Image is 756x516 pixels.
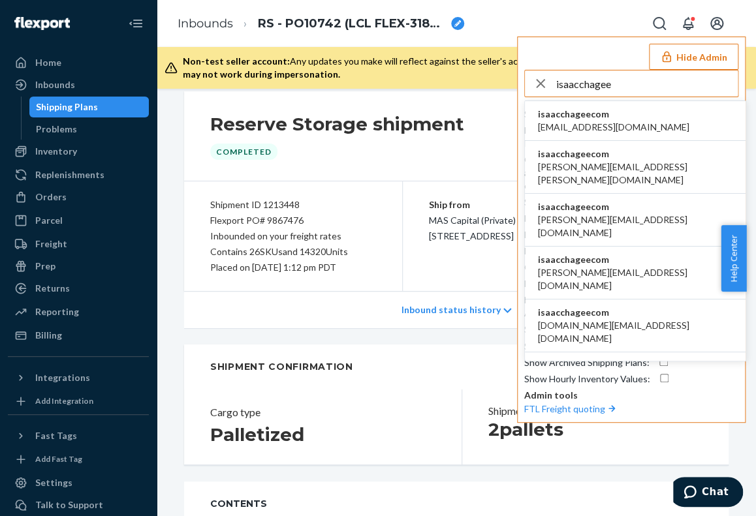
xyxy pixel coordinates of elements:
[556,70,738,97] input: Search or paste seller ID
[524,389,738,402] p: Admin tools
[429,197,583,213] p: Ship from
[35,190,67,204] div: Orders
[538,306,732,319] span: isaacchageecom
[8,325,149,346] a: Billing
[183,55,735,81] div: Any updates you make will reflect against the seller's account.
[524,403,618,414] a: FTL Freight quoting
[8,164,149,185] a: Replenishments
[35,371,90,384] div: Integrations
[8,74,149,95] a: Inbounds
[183,55,290,67] span: Non-test seller account:
[649,44,738,70] button: Hide Admin
[210,404,425,420] header: Cargo type
[8,52,149,73] a: Home
[35,56,61,69] div: Home
[646,10,672,37] button: Open Search Box
[488,417,702,441] h1: 2 pallets
[8,494,149,515] button: Talk to Support
[35,145,77,158] div: Inventory
[8,234,149,254] a: Freight
[8,256,149,277] a: Prep
[210,213,376,228] div: Flexport PO# 9867476
[35,237,67,250] div: Freight
[8,278,149,299] a: Returns
[673,477,743,509] iframe: Opens a widget where you can chat to one of our agents
[35,260,55,273] div: Prep
[8,393,149,409] a: Add Integration
[538,213,732,239] span: [PERSON_NAME][EMAIL_ADDRESS][DOMAIN_NAME]
[524,356,650,369] div: Show Archived Shipping Plans :
[721,225,746,292] button: Help Center
[8,451,149,467] a: Add Fast Tag
[36,100,98,114] div: Shipping Plans
[258,16,446,33] span: RS - PO10742 (LCL FLEX-3188310)
[35,329,62,342] div: Billing
[210,423,425,446] h2: Palletized
[8,367,149,388] button: Integrations
[538,319,732,345] span: [DOMAIN_NAME][EMAIL_ADDRESS][DOMAIN_NAME]
[14,17,70,30] img: Flexport logo
[8,301,149,322] a: Reporting
[35,168,104,181] div: Replenishments
[35,453,82,464] div: Add Fast Tag
[538,266,732,292] span: [PERSON_NAME][EMAIL_ADDRESS][DOMAIN_NAME]
[538,200,732,213] span: isaacchageecom
[178,16,233,31] a: Inbounds
[210,144,277,160] div: Completed
[35,395,93,406] div: Add Integration
[524,372,650,386] div: Show Hourly Inventory Values :
[538,121,689,134] span: [EMAIL_ADDRESS][DOMAIN_NAME]
[210,260,376,275] div: Placed on [DATE] 1:12 pm PDT
[29,119,150,140] a: Problems
[35,214,63,227] div: Parcel
[35,498,103,511] div: Talk to Support
[538,160,732,187] span: [PERSON_NAME][EMAIL_ADDRESS][PERSON_NAME][DOMAIN_NAME]
[538,253,732,266] span: isaacchageecom
[167,5,475,43] ol: breadcrumbs
[538,147,732,160] span: isaacchageecom
[429,215,548,241] span: MAS Capital (Private) Limited [STREET_ADDRESS]
[35,476,72,489] div: Settings
[29,97,150,117] a: Shipping Plans
[210,360,353,373] h5: SHIPMENT CONFIRMATION
[8,210,149,231] a: Parcel
[210,244,376,260] div: Contains 26 SKUs and 14320 Units
[704,10,730,37] button: Open account menu
[675,10,701,37] button: Open notifications
[210,112,464,136] h2: Reserve Storage shipment
[35,305,79,318] div: Reporting
[35,78,75,91] div: Inbounds
[401,303,500,316] p: Inbound status history
[210,197,376,213] div: Shipment ID 1213448
[8,472,149,493] a: Settings
[35,282,70,295] div: Returns
[8,187,149,207] a: Orders
[123,10,149,37] button: Close Navigation
[210,497,702,510] span: CONTENTS
[35,429,77,442] div: Fast Tags
[538,108,689,121] span: isaacchageecom
[538,359,689,372] span: isaacchageecom
[184,344,729,389] button: SHIPMENT CONFIRMATION
[36,123,77,136] div: Problems
[8,425,149,446] button: Fast Tags
[210,228,376,244] div: Inbounded on your freight rates
[488,404,702,417] p: Shipment contents
[8,141,149,162] a: Inventory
